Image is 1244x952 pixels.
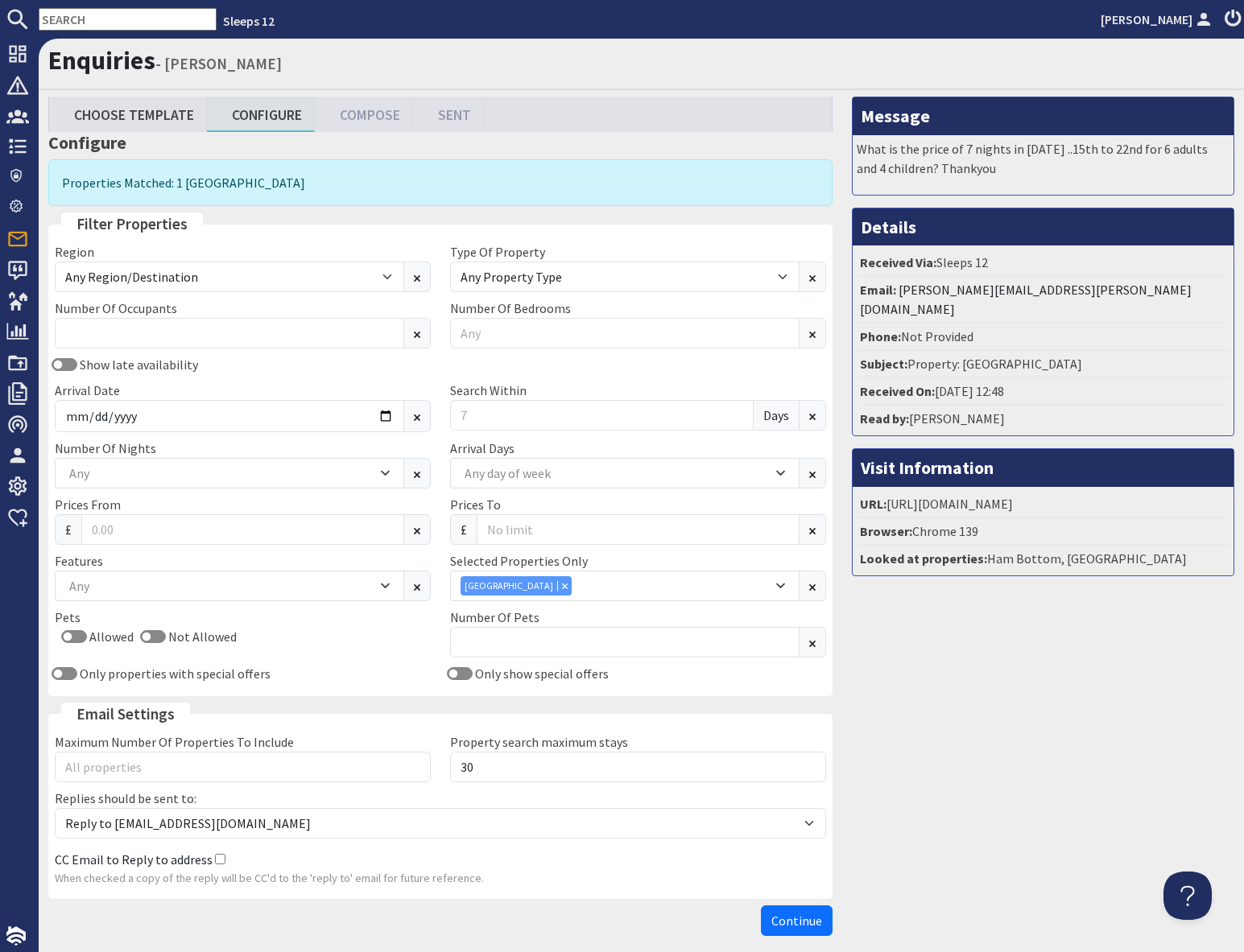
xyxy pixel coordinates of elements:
[477,514,800,545] input: No limit
[450,400,754,431] input: 7
[860,356,907,372] strong: Subject:
[1163,872,1212,920] iframe: Toggle Customer Support
[853,208,1234,245] h3: Details
[55,300,177,316] label: Number Of Occupants
[207,97,315,131] a: Configure
[76,704,175,723] span: translation missing: en.email_settings
[55,609,81,625] label: Pets
[61,212,203,236] legend: Filter Properties
[860,328,901,344] strong: Phone:
[753,400,800,431] span: Days
[55,497,121,513] label: Prices From
[860,383,935,399] strong: Received On:
[450,458,800,488] div: Combobox
[87,628,134,645] label: Allowed
[860,496,887,512] strong: URL:
[450,244,545,260] label: Type Of Property
[450,734,628,750] label: Property search maximum stays
[857,139,1230,178] p: What is the price of 7 nights in [DATE] ..15th to 22nd for 6 adults and 4 children? Thankyou
[450,300,571,316] label: Number Of Bedrooms
[461,579,557,593] div: [GEOGRAPHIC_DATA]
[450,382,527,398] label: Search Within
[55,458,404,488] div: Combobox
[857,249,1230,277] li: Sleeps 12
[223,13,275,29] a: Sleeps 12
[857,406,1230,431] li: [PERSON_NAME]
[48,159,833,206] div: Properties Matched: 1 [GEOGRAPHIC_DATA]
[49,97,207,131] a: Choose Template
[48,132,833,153] h3: Configure
[166,628,237,645] label: Not Allowed
[315,97,413,131] a: Compose
[55,382,120,398] label: Arrival Date
[860,410,909,427] strong: Read by:
[39,8,217,31] input: SEARCH
[81,514,404,545] input: 0.00
[55,244,94,260] label: Region
[1101,10,1215,29] a: [PERSON_NAME]
[461,464,772,482] div: Any day of week
[413,97,484,131] a: Sent
[450,609,539,625] label: Number Of Pets
[55,870,826,888] p: When checked a copy of the reply will be CC'd to the 'reply to' email for future reference.
[55,851,213,868] label: CC Email to Reply to address
[450,514,477,545] span: £
[860,254,936,270] strong: Received Via:
[450,553,588,569] label: Selected Properties Only
[450,497,501,513] label: Prices To
[55,440,156,456] label: Number Of Nights
[6,926,26,946] img: staytech_i_w-64f4e8e9ee0a9c174fd5317b4b171b261742d2d393467e5bdba4413f4f884c10.svg
[853,449,1234,486] h3: Visit Information
[450,440,515,456] label: Arrival Days
[857,518,1230,546] li: Chrome 139
[860,550,987,567] strong: Looked at properties:
[450,571,800,601] div: Combobox
[55,790,196,806] label: Replies should be sent to:
[77,356,198,373] label: Show late availability
[857,378,1230,406] li: [DATE] 12:48
[857,351,1230,378] li: Property: [GEOGRAPHIC_DATA]
[857,491,1230,518] li: [URL][DOMAIN_NAME]
[857,546,1230,571] li: Ham Bottom, [GEOGRAPHIC_DATA]
[771,913,822,929] span: Continue
[55,752,431,782] input: All properties
[860,523,912,539] strong: Browser:
[860,282,896,298] strong: Email:
[155,54,282,73] small: - [PERSON_NAME]
[473,666,609,682] label: Only show special offers
[55,734,294,750] label: Maximum Number Of Properties To Include
[77,666,271,682] label: Only properties with special offers
[65,464,377,482] div: Any
[48,44,155,76] a: Enquiries
[55,553,103,569] label: Features
[55,571,404,601] div: Combobox
[857,324,1230,351] li: Not Provided
[55,514,82,545] span: £
[853,97,1234,134] h3: Message
[761,905,833,936] button: Continue
[65,577,377,595] div: Any
[450,318,800,348] input: Any
[860,282,1192,317] a: [PERSON_NAME][EMAIL_ADDRESS][PERSON_NAME][DOMAIN_NAME]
